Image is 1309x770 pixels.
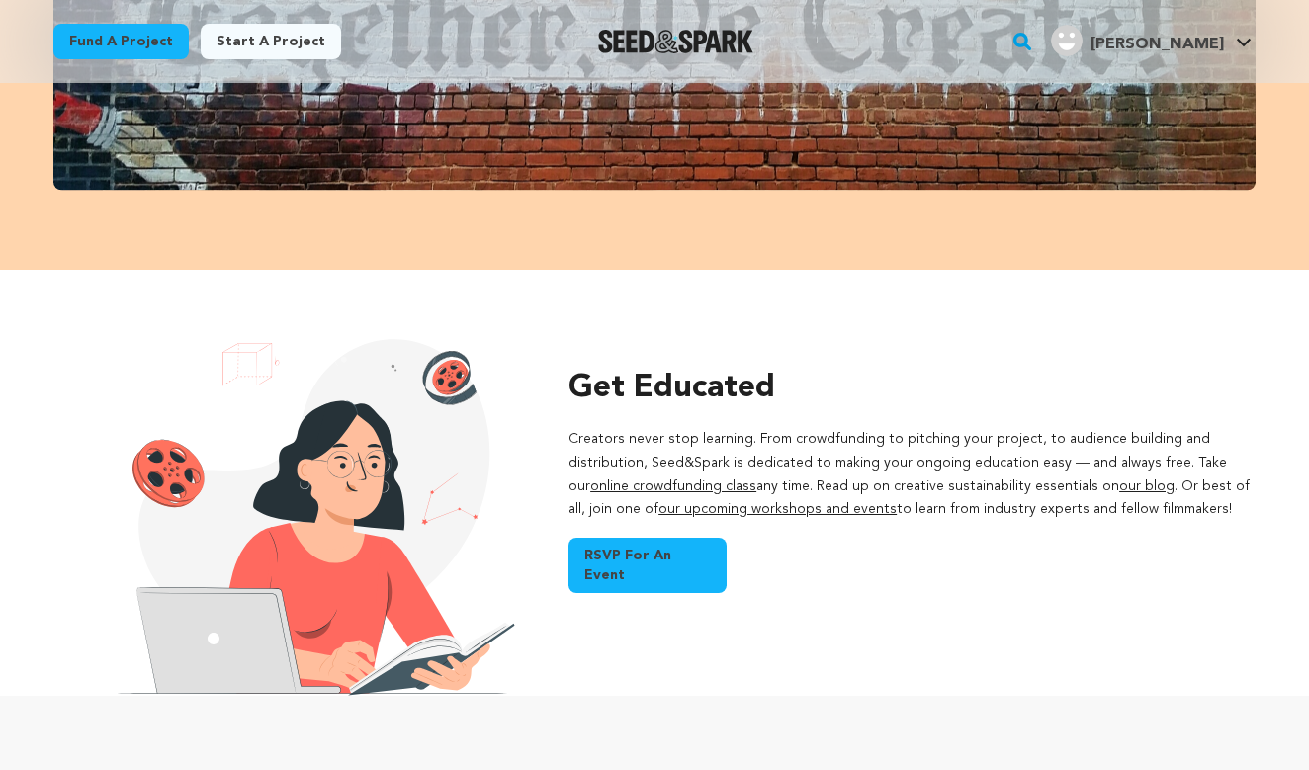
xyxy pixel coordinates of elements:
[1047,21,1256,56] a: Karyl C.'s Profile
[568,365,1256,412] p: Get educated
[1051,25,1083,56] img: user.png
[1091,37,1224,52] span: [PERSON_NAME]
[598,30,753,53] a: Seed&Spark Homepage
[568,428,1256,522] p: Creators never stop learning. From crowdfunding to pitching your project, to audience building an...
[658,502,897,516] a: our upcoming workshops and events
[96,305,525,696] img: learning illustration
[1047,21,1256,62] span: Karyl C.'s Profile
[1119,479,1175,493] a: our blog
[590,479,756,493] a: online crowdfunding class
[201,24,341,59] a: Start a project
[598,30,753,53] img: Seed&Spark Logo Dark Mode
[53,24,189,59] a: Fund a project
[1051,25,1224,56] div: Karyl C.'s Profile
[568,538,727,593] a: RSVP for an event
